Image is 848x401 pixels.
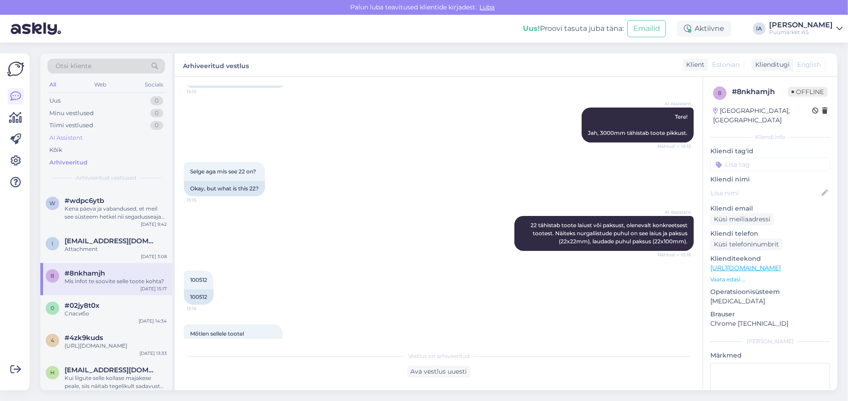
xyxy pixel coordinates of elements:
div: Socials [143,79,165,91]
div: [DATE] 13:33 [139,350,167,357]
span: Otsi kliente [56,61,91,71]
div: [DATE] 3:08 [141,253,167,260]
div: All [48,79,58,91]
span: 4 [51,337,54,344]
div: Aktiivne [677,21,731,37]
span: w [50,200,56,207]
a: [URL][DOMAIN_NAME] [710,264,781,272]
div: Kliendi info [710,133,830,141]
span: #wdpc6ytb [65,197,104,205]
div: [PERSON_NAME] [769,22,833,29]
p: Märkmed [710,351,830,360]
div: Kui liigute selle kollase majakese peale, siis näitab tegelikult sadavust osakonna lõikes [65,374,167,390]
span: #02jy8t0x [65,302,100,310]
div: 0 [150,96,163,105]
span: 8 [718,90,722,96]
div: [PERSON_NAME] [710,337,830,345]
span: AI Assistent [657,100,691,107]
span: Offline [788,87,827,97]
p: Kliendi email [710,204,830,213]
div: Klienditugi [752,60,790,69]
p: Kliendi nimi [710,175,830,184]
div: AI Assistent [49,134,83,142]
div: [DATE] 15:17 [140,285,167,292]
span: 0 [51,305,54,311]
span: Nähtud ✓ 15:16 [657,251,691,258]
div: Спасибо [65,310,167,318]
div: Tiimi vestlused [49,121,93,130]
a: [PERSON_NAME]Puumarket AS [769,22,843,36]
input: Lisa nimi [711,188,820,198]
p: Klienditeekond [710,254,830,263]
div: 100512 [184,289,213,305]
div: Ava vestlus uuesti [407,366,471,378]
p: [MEDICAL_DATA] [710,297,830,306]
span: Luba [477,3,498,11]
div: [DATE] 14:34 [139,318,167,324]
p: Vaata edasi ... [710,276,830,284]
span: 15:15 [187,88,220,95]
div: Küsi meiliaadressi [710,213,774,225]
label: Arhiveeritud vestlus [183,59,249,71]
b: Uus! [523,24,540,33]
div: Mis infot te soovite selle toote kohta? [65,277,167,285]
div: 0 [150,109,163,118]
span: Arhiveeritud vestlused [76,174,137,182]
span: 15:16 [187,305,220,312]
span: 22 tähistab toote laiust või paksust, olenevalt konkreetsest tootest. Näiteks nurgaliistude puhul... [531,222,689,245]
div: Uus [49,96,61,105]
div: # 8nkhamjh [732,86,788,97]
div: [URL][DOMAIN_NAME] [65,342,167,350]
p: Kliendi telefon [710,229,830,238]
span: 100512 [190,276,207,283]
span: i [52,240,53,247]
span: H [50,369,55,376]
p: Operatsioonisüsteem [710,287,830,297]
div: Küsi telefoninumbrit [710,238,783,250]
div: [GEOGRAPHIC_DATA], [GEOGRAPHIC_DATA] [713,106,812,125]
span: 15:15 [187,197,220,203]
span: Hraidoja@gmail.com [65,366,158,374]
div: Kena päeva ja vabandused, et meil see süsteem hetkel nii segadusseajav on. :) [65,205,167,221]
div: Web [93,79,109,91]
span: info@jinhongchangentrance.com [65,237,158,245]
p: Kliendi tag'id [710,147,830,156]
button: Emailid [627,20,666,37]
div: Okay, but what is this 22? [184,181,265,196]
div: IA [753,22,765,35]
div: Attachment [65,245,167,253]
span: Mõtlen sellele tootel [190,330,244,337]
span: Nähtud ✓ 15:15 [657,143,691,150]
img: Askly Logo [7,60,24,78]
div: Minu vestlused [49,109,94,118]
span: Estonian [712,60,739,69]
span: #8nkhamjh [65,269,105,277]
div: Kõik [49,146,62,155]
input: Lisa tag [710,158,830,171]
div: 0 [150,121,163,130]
span: Selge aga mis see 22 on? [190,168,256,175]
div: Klient [683,60,704,69]
div: Arhiveeritud [49,158,87,167]
div: Proovi tasuta juba täna: [523,23,624,34]
span: 8 [51,272,54,279]
span: Vestlus on arhiveeritud [408,352,470,360]
span: #4zk9kuds [65,334,103,342]
p: Chrome [TECHNICAL_ID] [710,319,830,328]
div: Puumarket AS [769,29,833,36]
p: Brauser [710,310,830,319]
span: AI Assistent [657,209,691,216]
span: English [797,60,821,69]
div: [DATE] 9:42 [141,221,167,228]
